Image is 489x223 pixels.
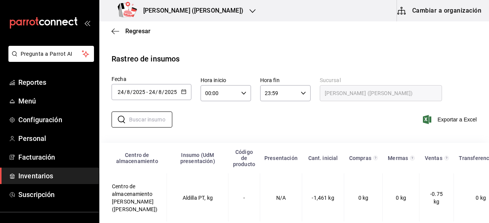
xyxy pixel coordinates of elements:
[112,27,151,35] button: Regresar
[137,6,243,15] h3: [PERSON_NAME] ([PERSON_NAME])
[424,155,443,161] div: Ventas
[112,152,162,164] div: Centro de almacenamiento
[112,53,180,65] div: Rastreo de insumos
[358,195,369,201] span: 0 kg
[21,50,82,58] span: Pregunta a Parrot AI
[201,78,251,83] label: Hora inicio
[124,89,126,95] span: /
[149,89,155,95] input: Day
[133,89,146,95] input: Year
[312,195,334,201] span: -1,461 kg
[112,76,126,82] span: Fecha
[373,155,378,161] svg: Total de presentación del insumo comprado en el rango de fechas seleccionado.
[18,189,93,200] span: Suscripción
[84,20,90,26] button: open_drawer_menu
[100,173,167,223] td: Centro de almacenamiento [PERSON_NAME] ([PERSON_NAME])
[264,155,298,161] div: Presentación
[117,89,124,95] input: Day
[430,191,443,205] span: -0.75 kg
[18,115,93,125] span: Configuración
[444,155,449,161] svg: Total de presentación del insumo vendido en el rango de fechas seleccionado.
[172,152,224,164] div: Insumo (UdM presentación)
[348,155,372,161] div: Compras
[260,173,302,223] td: N/A
[5,55,94,63] a: Pregunta a Parrot AI
[233,149,255,167] div: Código de producto
[18,133,93,144] span: Personal
[396,195,406,201] span: 0 kg
[18,96,93,106] span: Menú
[8,46,94,62] button: Pregunta a Parrot AI
[228,173,260,223] td: -
[146,89,148,95] span: -
[162,89,164,95] span: /
[260,78,311,83] label: Hora fin
[158,89,162,95] input: Month
[126,89,130,95] input: Month
[129,112,172,127] input: Buscar insumo
[387,155,408,161] div: Mermas
[164,89,177,95] input: Year
[424,115,477,124] button: Exportar a Excel
[320,78,442,83] label: Sucursal
[307,155,339,161] div: Cant. inicial
[410,155,415,161] svg: Total de presentación del insumo mermado en el rango de fechas seleccionado.
[476,195,486,201] span: 0 kg
[125,27,151,35] span: Regresar
[18,152,93,162] span: Facturación
[130,89,133,95] span: /
[167,173,228,223] td: Aldilla PT, kg
[155,89,158,95] span: /
[18,171,93,181] span: Inventarios
[18,77,93,87] span: Reportes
